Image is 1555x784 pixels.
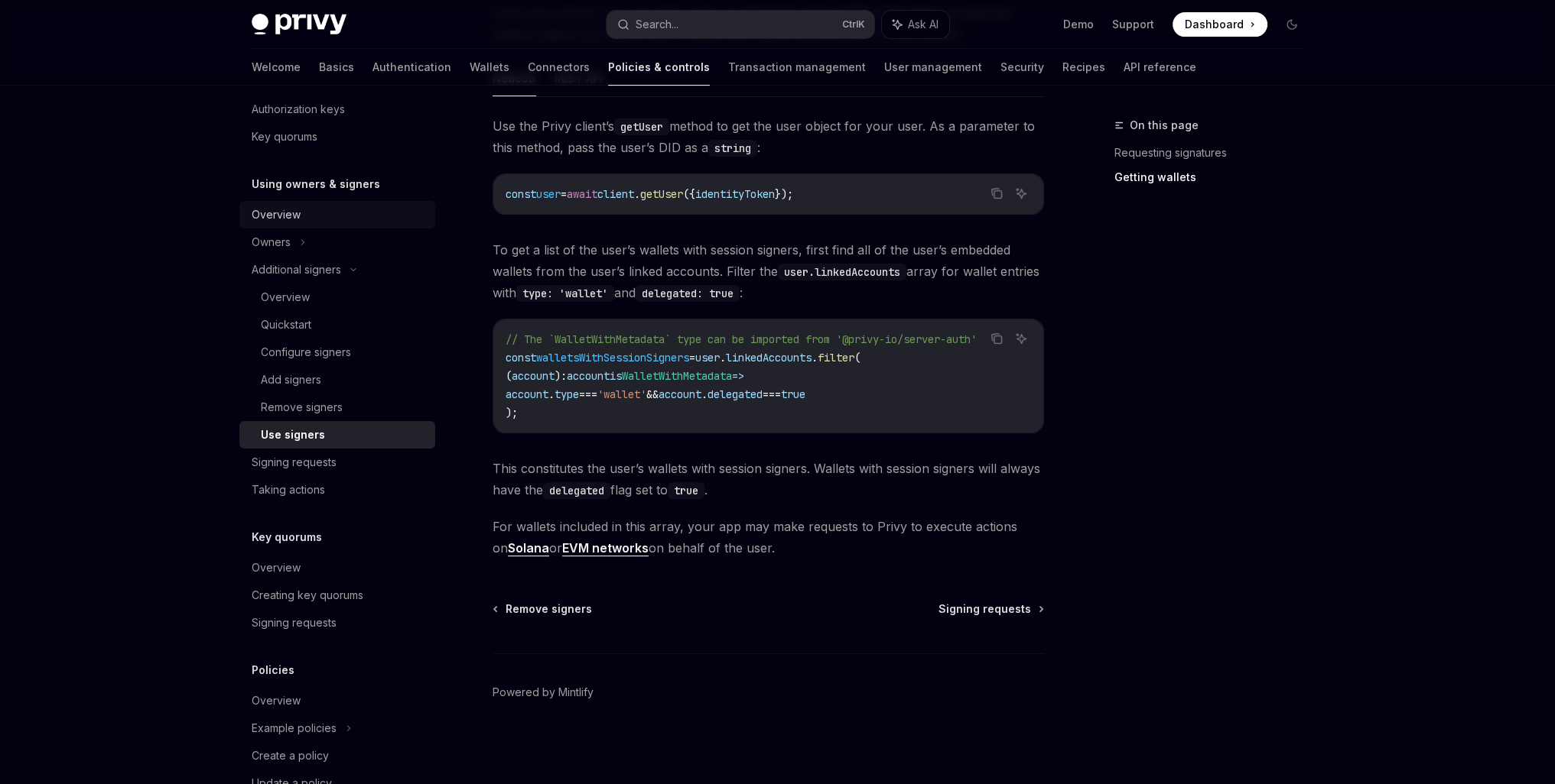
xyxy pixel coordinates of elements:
div: Create a policy [252,747,329,765]
a: Signing requests [939,601,1043,617]
a: Overview [239,283,435,311]
button: Toggle dark mode [1280,12,1304,37]
div: Overview [261,288,310,306]
span: delegated [708,387,763,401]
span: On this page [1130,116,1199,134]
span: is [610,369,622,383]
span: = [689,351,695,364]
a: Overview [239,554,435,582]
h5: Policies [252,661,294,679]
a: Configure signers [239,339,435,366]
span: ({ [683,187,695,201]
a: Recipes [1062,49,1105,86]
div: Use signers [261,426,325,444]
span: ) [555,369,561,383]
span: account [506,387,548,401]
a: API reference [1124,49,1196,86]
a: Wallets [470,49,509,86]
code: getUser [614,118,669,135]
a: Remove signers [494,601,592,617]
button: Ask AI [1011,329,1031,348]
div: Example policies [252,719,337,737]
a: Policies & controls [608,49,710,86]
span: Signing requests [939,601,1031,617]
span: : [561,369,567,383]
a: Demo [1063,17,1094,32]
span: 'wallet' [597,387,646,401]
span: walletsWithSessionSigners [536,351,689,364]
span: To get a list of the user’s wallets with session signers, first find all of the user’s embedded w... [493,239,1044,303]
span: This constitutes the user’s wallets with session signers. Wallets with session signers will alway... [493,458,1044,501]
span: account [512,369,555,383]
span: . [812,351,818,364]
a: EVM networks [562,540,649,556]
div: Configure signers [261,343,351,361]
a: Signing requests [239,609,435,637]
a: Basics [319,49,354,86]
code: delegated [543,482,610,499]
span: = [561,187,567,201]
a: Quickstart [239,311,435,339]
a: Authentication [372,49,451,86]
a: Remove signers [239,394,435,421]
div: Quickstart [261,316,311,334]
span: . [634,187,640,201]
a: Transaction management [728,49,866,86]
span: type [555,387,579,401]
a: Support [1112,17,1154,32]
span: . [701,387,708,401]
div: Key quorums [252,128,317,146]
span: Ask AI [908,17,939,32]
span: && [646,387,659,401]
span: account [567,369,610,383]
button: Ask AI [1011,183,1031,203]
span: await [567,187,597,201]
div: Taking actions [252,481,325,499]
div: Remove signers [261,398,343,416]
span: user [536,187,561,201]
a: Requesting signatures [1114,141,1316,165]
code: type: 'wallet' [516,285,614,302]
code: string [708,140,757,157]
span: ); [506,406,518,420]
a: Dashboard [1173,12,1267,37]
code: user.linkedAccounts [778,264,906,280]
span: => [732,369,744,383]
a: Welcome [252,49,301,86]
span: ( [506,369,512,383]
div: Overview [252,559,301,577]
a: Create a policy [239,742,435,769]
code: true [668,482,704,499]
span: === [763,387,781,401]
a: Solana [508,540,549,556]
span: WalletWithMetadata [622,369,732,383]
span: linkedAccounts [726,351,812,364]
span: ( [854,351,860,364]
span: Remove signers [506,601,592,617]
span: const [506,351,536,364]
div: Search... [636,15,678,34]
img: dark logo [252,14,346,35]
code: delegated: true [636,285,740,302]
span: . [720,351,726,364]
span: }); [775,187,793,201]
span: true [781,387,805,401]
h5: Using owners & signers [252,175,380,193]
button: Search...CtrlK [607,11,874,38]
a: Overview [239,687,435,714]
div: Signing requests [252,453,337,471]
span: Ctrl K [842,18,865,31]
a: Creating key quorums [239,582,435,609]
span: client [597,187,634,201]
button: Copy the contents from the code block [987,183,1007,203]
a: Powered by Mintlify [493,685,594,700]
a: Taking actions [239,476,435,504]
h5: Key quorums [252,528,322,546]
span: user [695,351,720,364]
button: Ask AI [882,11,949,38]
div: Additional signers [252,261,341,279]
span: Dashboard [1185,17,1244,32]
div: Overview [252,692,301,710]
div: Owners [252,233,291,251]
a: Add signers [239,366,435,394]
